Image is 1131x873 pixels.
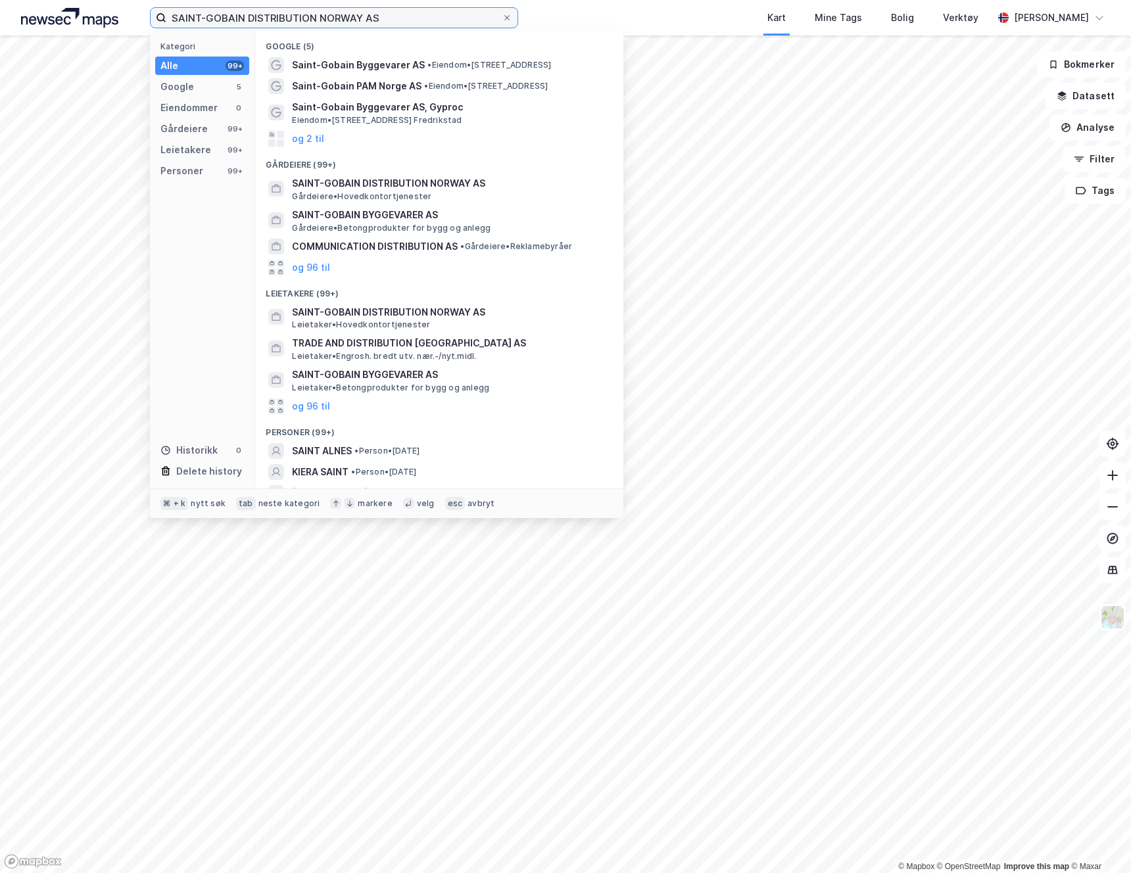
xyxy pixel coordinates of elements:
[233,103,244,113] div: 0
[815,10,862,26] div: Mine Tags
[292,131,324,147] button: og 2 til
[236,497,256,510] div: tab
[160,497,188,510] div: ⌘ + k
[233,445,244,456] div: 0
[255,278,623,302] div: Leietakere (99+)
[176,463,242,479] div: Delete history
[1037,51,1126,78] button: Bokmerker
[292,443,352,459] span: SAINT ALNES
[354,446,420,456] span: Person • [DATE]
[292,398,330,414] button: og 96 til
[160,41,249,51] div: Kategori
[1065,810,1131,873] div: Kontrollprogram for chat
[226,166,244,176] div: 99+
[4,854,62,869] a: Mapbox homepage
[226,60,244,71] div: 99+
[891,10,914,26] div: Bolig
[427,60,431,70] span: •
[226,124,244,134] div: 99+
[1065,810,1131,873] iframe: Chat Widget
[255,149,623,173] div: Gårdeiere (99+)
[445,497,466,510] div: esc
[292,176,608,191] span: SAINT-GOBAIN DISTRIBUTION NORWAY AS
[1065,177,1126,204] button: Tags
[427,60,551,70] span: Eiendom • [STREET_ADDRESS]
[160,142,211,158] div: Leietakere
[1004,862,1069,871] a: Improve this map
[292,223,491,233] span: Gårdeiere • Betongprodukter for bygg og anlegg
[160,442,218,458] div: Historikk
[1100,605,1125,630] img: Z
[292,239,458,254] span: COMMUNICATION DISTRIBUTION AS
[191,498,226,509] div: nytt søk
[233,82,244,92] div: 5
[292,191,431,202] span: Gårdeiere • Hovedkontortjenester
[160,121,208,137] div: Gårdeiere
[417,498,435,509] div: velg
[1049,114,1126,141] button: Analyse
[160,163,203,179] div: Personer
[468,498,494,509] div: avbryt
[292,260,330,275] button: og 96 til
[292,99,608,115] span: Saint-Gobain Byggevarer AS, Gyproc
[898,862,934,871] a: Mapbox
[424,81,428,91] span: •
[292,464,349,480] span: KIERA SAINT
[424,81,548,91] span: Eiendom • [STREET_ADDRESS]
[292,304,608,320] span: SAINT-GOBAIN DISTRIBUTION NORWAY AS
[354,446,358,456] span: •
[292,319,430,330] span: Leietaker • Hovedkontortjenester
[351,467,416,477] span: Person • [DATE]
[292,485,368,501] span: [PERSON_NAME]
[160,58,178,74] div: Alle
[292,335,608,351] span: TRADE AND DISTRIBUTION [GEOGRAPHIC_DATA] AS
[292,57,425,73] span: Saint-Gobain Byggevarer AS
[937,862,1001,871] a: OpenStreetMap
[1046,83,1126,109] button: Datasett
[160,79,194,95] div: Google
[258,498,320,509] div: neste kategori
[460,241,464,251] span: •
[292,207,608,223] span: SAINT-GOBAIN BYGGEVARER AS
[292,367,608,383] span: SAINT-GOBAIN BYGGEVARER AS
[226,145,244,155] div: 99+
[160,100,218,116] div: Eiendommer
[292,115,462,126] span: Eiendom • [STREET_ADDRESS] Fredrikstad
[358,498,392,509] div: markere
[460,241,572,252] span: Gårdeiere • Reklamebyråer
[255,31,623,55] div: Google (5)
[255,417,623,440] div: Personer (99+)
[767,10,786,26] div: Kart
[351,467,355,477] span: •
[292,351,476,362] span: Leietaker • Engrosh. bredt utv. nær.-/nyt.midl.
[292,78,421,94] span: Saint-Gobain PAM Norge AS
[943,10,978,26] div: Verktøy
[292,383,489,393] span: Leietaker • Betongprodukter for bygg og anlegg
[166,8,502,28] input: Søk på adresse, matrikkel, gårdeiere, leietakere eller personer
[1063,146,1126,172] button: Filter
[1014,10,1089,26] div: [PERSON_NAME]
[21,8,118,28] img: logo.a4113a55bc3d86da70a041830d287a7e.svg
